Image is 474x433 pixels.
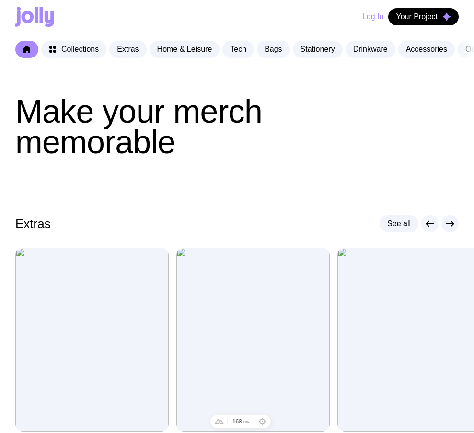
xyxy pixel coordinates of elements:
a: Drinkware [346,41,395,58]
span: Your Project [396,12,438,22]
button: Log In [362,8,383,25]
button: Your Project [388,8,459,25]
a: Home & Leisure [150,41,220,58]
a: See all [380,215,418,232]
a: Collections [41,41,106,58]
a: Accessories [398,41,455,58]
a: Extras [109,41,146,58]
span: Make your merch memorable [15,93,262,160]
span: Collections [61,45,99,54]
a: Tech [222,41,254,58]
a: Stationery [293,41,343,58]
h2: Extras [15,216,51,231]
a: Bags [257,41,289,58]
